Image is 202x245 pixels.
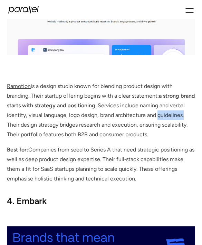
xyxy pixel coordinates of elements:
[7,196,47,206] strong: 4. Embark
[8,6,39,14] a: home
[7,82,195,140] p: is a design studio known for blending product design with branding. Their startup offering begins...
[7,147,28,153] strong: Best for:
[7,145,195,184] p: Companies from seed to Series A that need strategic positioning as well as deep product design ex...
[185,6,194,14] div: menu
[7,83,31,90] a: Ramotion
